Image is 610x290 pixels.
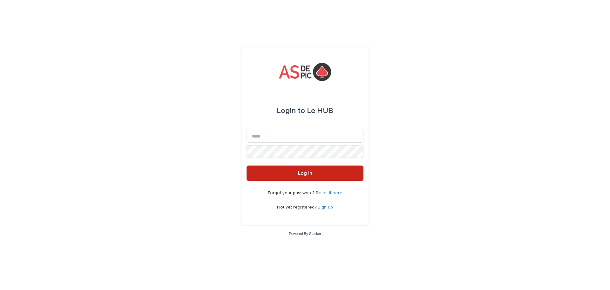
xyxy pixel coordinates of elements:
a: Sign up [318,205,333,209]
a: Reset it here [316,191,342,195]
span: Login to [277,107,305,115]
a: Powered By Stacker [289,232,321,236]
span: Log in [298,171,312,176]
div: Le HUB [277,102,333,120]
span: Forgot your password? [268,191,316,195]
img: yKcqic14S0S6KrLdrqO6 [279,62,331,81]
button: Log in [247,166,363,181]
span: Not yet registered? [277,205,318,209]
